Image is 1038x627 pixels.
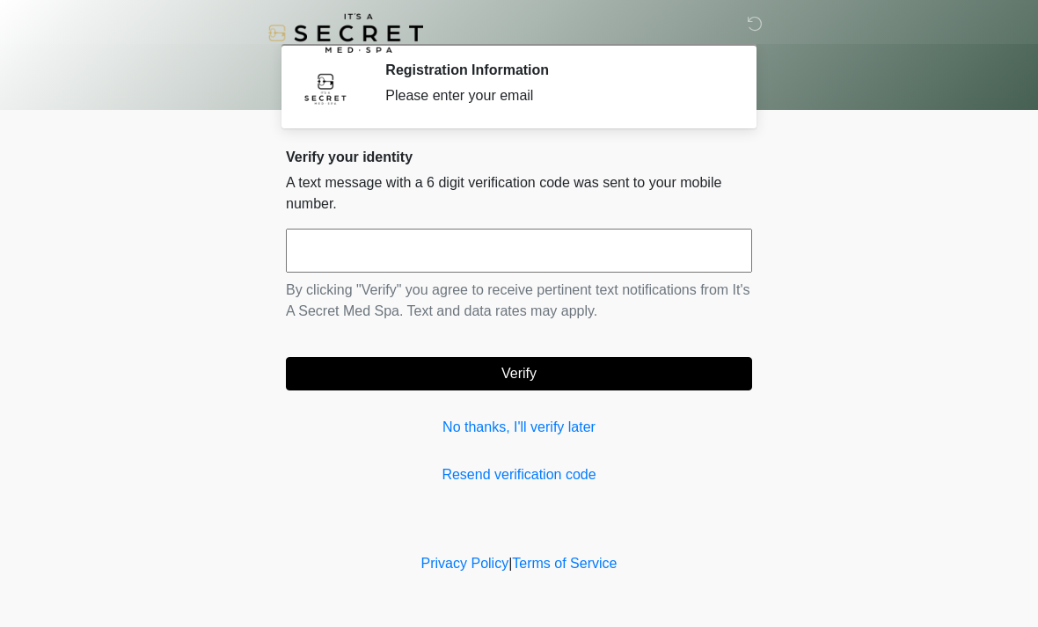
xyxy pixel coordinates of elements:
[421,556,509,571] a: Privacy Policy
[286,357,752,390] button: Verify
[299,62,352,114] img: Agent Avatar
[286,464,752,485] a: Resend verification code
[508,556,512,571] a: |
[512,556,617,571] a: Terms of Service
[286,149,752,165] h2: Verify your identity
[385,62,726,78] h2: Registration Information
[286,417,752,438] a: No thanks, I'll verify later
[385,85,726,106] div: Please enter your email
[286,280,752,322] p: By clicking "Verify" you agree to receive pertinent text notifications from It's A Secret Med Spa...
[286,172,752,215] p: A text message with a 6 digit verification code was sent to your mobile number.
[268,13,423,53] img: It's A Secret Med Spa Logo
